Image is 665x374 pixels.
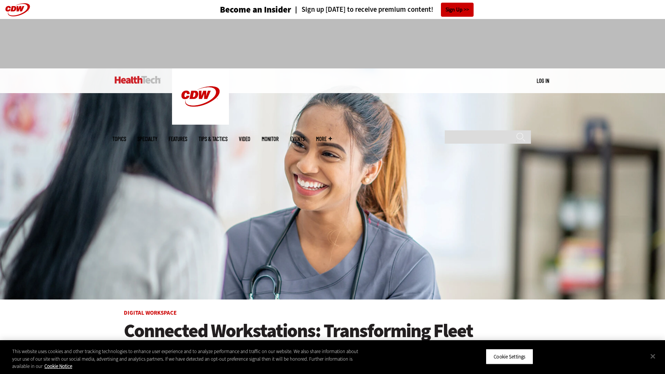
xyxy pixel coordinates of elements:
[115,76,161,84] img: Home
[137,136,157,142] span: Specialty
[316,136,332,142] span: More
[291,6,433,13] a: Sign up [DATE] to receive premium content!
[220,5,291,14] h3: Become an Insider
[44,363,72,369] a: More information about your privacy
[112,136,126,142] span: Topics
[194,27,471,61] iframe: advertisement
[290,136,305,142] a: Events
[239,136,250,142] a: Video
[486,349,533,364] button: Cookie Settings
[537,77,549,84] a: Log in
[124,309,177,317] a: Digital Workspace
[644,348,661,364] button: Close
[169,136,187,142] a: Features
[262,136,279,142] a: MonITor
[124,320,542,362] a: Connected Workstations: Transforming Fleet Management and Patient Care
[537,77,549,85] div: User menu
[199,136,227,142] a: Tips & Tactics
[191,5,291,14] a: Become an Insider
[172,68,229,125] img: Home
[441,3,474,17] a: Sign Up
[172,119,229,127] a: CDW
[12,348,366,370] div: This website uses cookies and other tracking technologies to enhance user experience and to analy...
